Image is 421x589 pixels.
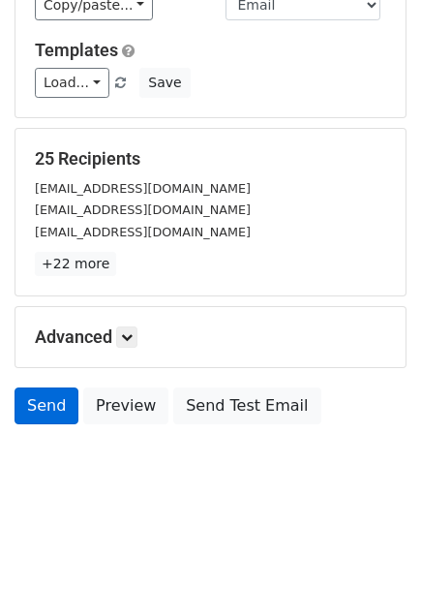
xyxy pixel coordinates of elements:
button: Save [139,68,190,98]
a: Send [15,387,78,424]
a: +22 more [35,252,116,276]
a: Send Test Email [173,387,320,424]
small: [EMAIL_ADDRESS][DOMAIN_NAME] [35,181,251,196]
h5: Advanced [35,326,386,348]
a: Load... [35,68,109,98]
small: [EMAIL_ADDRESS][DOMAIN_NAME] [35,225,251,239]
small: [EMAIL_ADDRESS][DOMAIN_NAME] [35,202,251,217]
a: Preview [83,387,168,424]
a: Templates [35,40,118,60]
h5: 25 Recipients [35,148,386,170]
iframe: Chat Widget [324,496,421,589]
